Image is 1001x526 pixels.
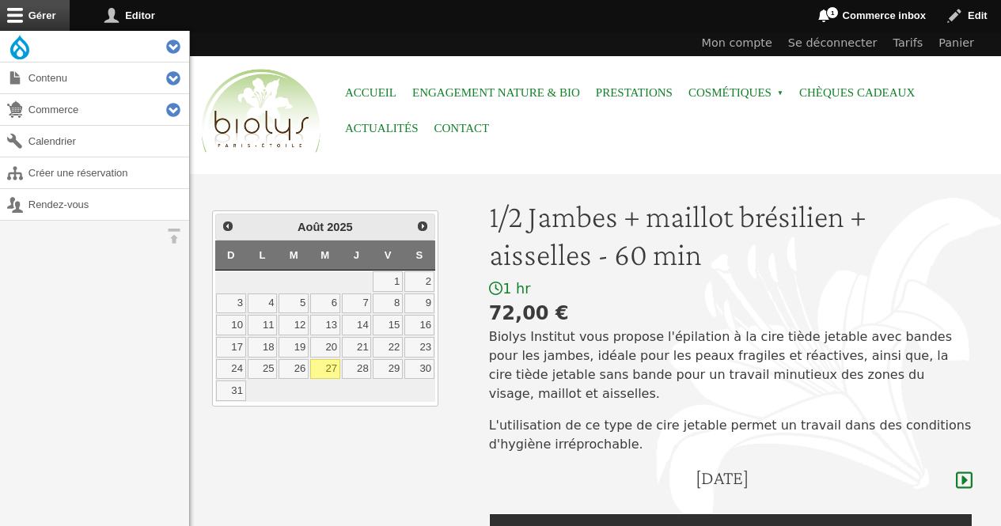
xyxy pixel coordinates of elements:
a: 30 [404,359,434,380]
span: Mercredi [320,249,329,261]
a: Contact [434,111,490,146]
a: Tarifs [885,31,931,56]
a: 28 [342,359,372,380]
a: Actualités [345,111,419,146]
a: Prestations [596,75,673,111]
a: 18 [248,337,278,358]
a: 25 [248,359,278,380]
span: Cosmétiques [688,75,783,111]
a: Mon compte [694,31,780,56]
span: Dimanche [227,249,235,261]
p: L'utilisation de ce type de cire jetable permet un travail dans des conditions d'hygiène irréproc... [489,416,973,454]
a: 8 [373,293,403,314]
a: 2 [404,271,434,292]
a: 13 [310,315,340,335]
p: Biolys Institut vous propose l'épilation à la cire tiède jetable avec bandes pour les jambes, idé... [489,327,973,403]
a: Panier [931,31,982,56]
a: 12 [279,315,309,335]
a: 26 [279,359,309,380]
a: 17 [216,337,246,358]
a: Se déconnecter [780,31,885,56]
span: Suivant [416,220,429,233]
a: 4 [248,293,278,314]
span: 1 [826,6,839,19]
a: Précédent [218,216,238,237]
a: Chèques cadeaux [799,75,915,111]
span: Mardi [290,249,298,261]
a: 27 [310,359,340,380]
span: Samedi [416,249,423,261]
a: 23 [404,337,434,358]
a: 15 [373,315,403,335]
header: Entête du site [190,31,1001,166]
a: 24 [216,359,246,380]
img: Accueil [198,66,324,157]
span: Vendredi [385,249,392,261]
a: Accueil [345,75,396,111]
a: 7 [342,293,372,314]
a: 29 [373,359,403,380]
div: 1 hr [489,280,973,298]
a: Suivant [411,216,432,237]
a: 31 [216,380,246,401]
a: 20 [310,337,340,358]
a: 22 [373,337,403,358]
a: 3 [216,293,246,314]
a: Engagement Nature & Bio [412,75,580,111]
a: 10 [216,315,246,335]
span: » [777,90,783,96]
a: 19 [279,337,309,358]
span: Précédent [222,220,234,233]
h4: [DATE] [696,467,749,490]
a: 11 [248,315,278,335]
span: 2025 [327,221,353,233]
span: Août [298,221,324,233]
a: 6 [310,293,340,314]
button: Orientation horizontale [158,221,189,252]
a: 9 [404,293,434,314]
span: Lundi [259,249,265,261]
a: 14 [342,315,372,335]
h1: 1/2 Jambes + maillot brésilien + aisselles - 60 min [489,198,973,274]
a: 16 [404,315,434,335]
a: 1 [373,271,403,292]
a: 21 [342,337,372,358]
span: Jeudi [354,249,359,261]
div: 72,00 € [489,299,973,327]
a: 5 [279,293,309,314]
